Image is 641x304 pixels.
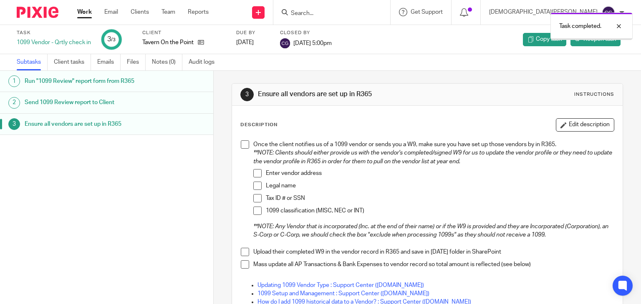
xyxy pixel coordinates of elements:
a: Files [127,54,146,70]
a: Emails [97,54,121,70]
p: Upload their completed W9 in the vendor record in R365 and save in [DATE] folder in SharePoint [253,248,614,256]
p: Enter vendor address [266,169,614,177]
a: Updating 1099 Vendor Type : Support Center ([DOMAIN_NAME]) [257,282,424,288]
img: svg%3E [602,6,615,19]
div: [DATE] [236,38,270,47]
a: Clients [131,8,149,16]
input: Search [290,10,365,17]
a: 1099 Setup and Management : Support Center ([DOMAIN_NAME]) [257,291,429,297]
em: **NOTE: Clients should either provide us with the vendor's completed/signed W9 for us to update t... [253,150,613,164]
a: Notes (0) [152,54,182,70]
label: Task [17,30,91,36]
label: Due by [236,30,270,36]
img: Pixie [17,7,58,18]
img: svg%3E [280,38,290,48]
a: Client tasks [54,54,91,70]
h1: Send 1099 Review report to Client [25,96,145,109]
button: Edit description [556,118,614,132]
div: 1099 Vendor - Qrtly check in [17,38,91,47]
div: Instructions [574,91,614,98]
h1: Ensure all vendors are set up in R365 [25,118,145,130]
p: Tax ID # or SSN [266,194,614,202]
div: 3 [8,118,20,130]
a: Work [77,8,92,16]
p: Description [240,122,278,128]
p: Task completed. [559,22,601,30]
div: 1 [8,75,20,87]
div: 3 [107,35,116,44]
a: Subtasks [17,54,48,70]
p: Tavern On the Point [142,38,194,47]
a: Team [162,8,175,16]
div: 3 [240,88,254,101]
label: Closed by [280,30,332,36]
p: Legal name [266,182,614,190]
small: /3 [111,37,116,42]
p: Once the client notifies us of a 1099 vendor or sends you a W9, make sure you have set up those v... [253,140,614,149]
label: Client [142,30,226,36]
p: Mass update all AP Transactions & Bank Expenses to vendor record so total amount is reflected (se... [253,260,614,269]
h1: Run "1099 Review" report form from R365 [25,75,145,87]
span: [DATE] 5:00pm [293,40,332,46]
h1: Ensure all vendors are set up in R365 [258,90,445,99]
a: Reports [188,8,209,16]
em: **NOTE: Any Vendor that is incorporated (Inc. at the end of their name) or if the W9 is provided ... [253,224,610,238]
a: Email [104,8,118,16]
div: 2 [8,97,20,109]
p: 1099 classification (MISC, NEC or INT) [266,207,614,215]
a: Audit logs [189,54,221,70]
